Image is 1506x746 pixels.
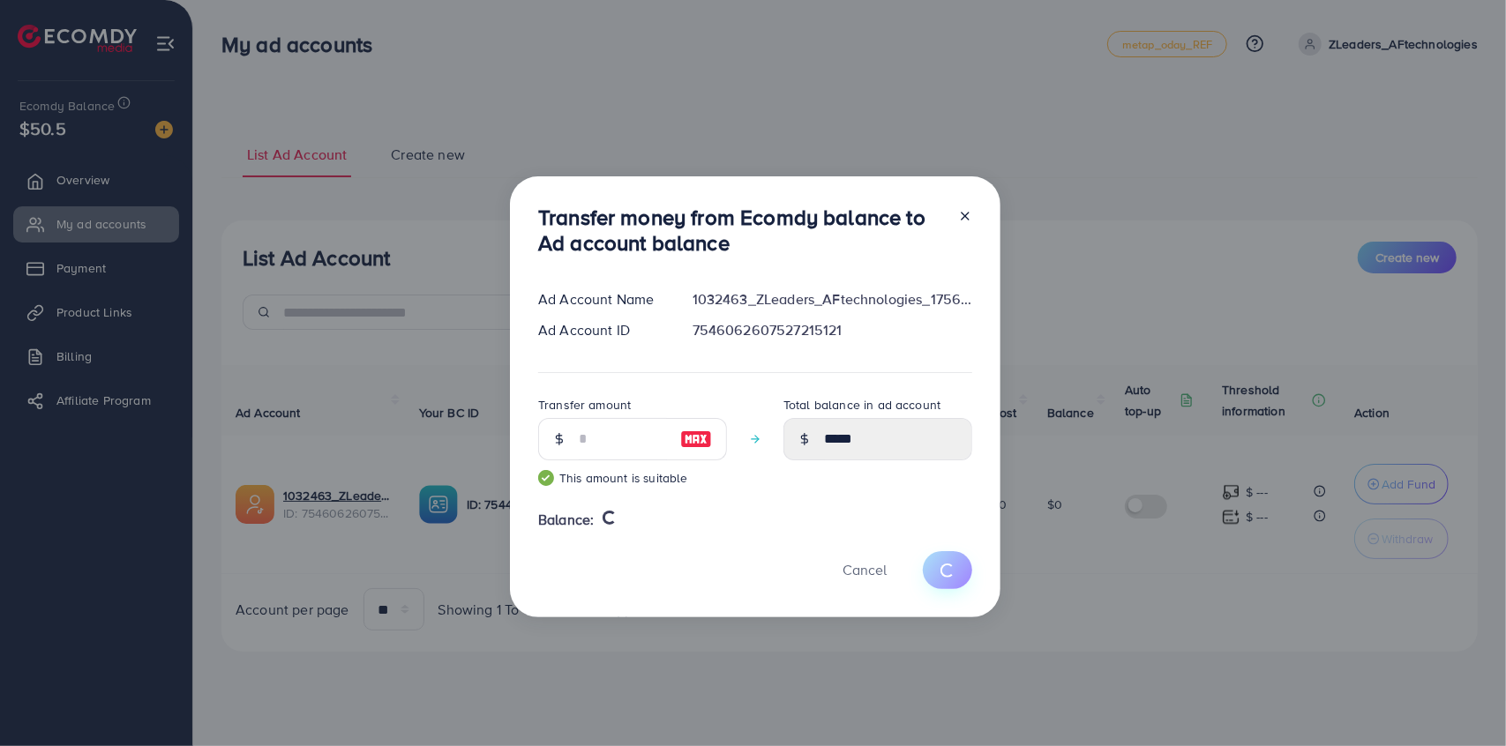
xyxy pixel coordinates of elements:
div: 7546062607527215121 [678,320,986,340]
div: 1032463_ZLeaders_AFtechnologies_1756954659579 [678,289,986,310]
span: Cancel [843,560,887,579]
div: Ad Account ID [524,320,678,340]
div: Ad Account Name [524,289,678,310]
h3: Transfer money from Ecomdy balance to Ad account balance [538,205,944,256]
iframe: Chat [1431,667,1493,733]
button: Cancel [820,551,909,589]
label: Transfer amount [538,396,631,414]
label: Total balance in ad account [783,396,940,414]
span: Balance: [538,510,594,530]
img: image [680,429,712,450]
img: guide [538,470,554,486]
small: This amount is suitable [538,469,727,487]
